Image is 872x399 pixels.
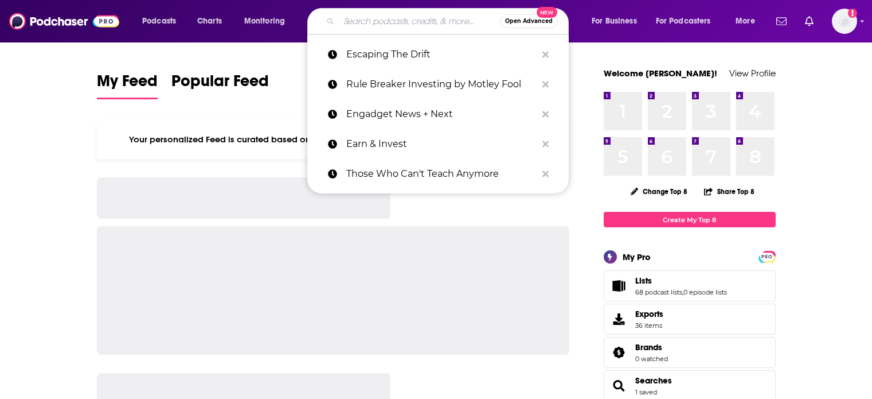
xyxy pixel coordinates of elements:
[635,288,682,296] a: 68 podcast lists
[736,13,755,29] span: More
[97,120,570,159] div: Your personalized Feed is curated based on the Podcasts, Creators, Users, and Lists that you Follow.
[97,71,158,98] span: My Feed
[604,212,776,227] a: Create My Top 8
[307,69,569,99] a: Rule Breaker Investing by Motley Fool
[346,159,537,189] p: Those Who Can't Teach Anymore
[729,68,776,79] a: View Profile
[505,18,553,24] span: Open Advanced
[760,252,774,261] a: PRO
[728,12,769,30] button: open menu
[656,13,711,29] span: For Podcasters
[9,10,119,32] img: Podchaser - Follow, Share and Rate Podcasts
[134,12,191,30] button: open menu
[339,12,500,30] input: Search podcasts, credits, & more...
[648,12,728,30] button: open menu
[703,180,755,203] button: Share Top 8
[604,304,776,335] a: Exports
[832,9,857,34] span: Logged in as NickG
[635,309,663,319] span: Exports
[171,71,269,99] a: Popular Feed
[307,129,569,159] a: Earn & Invest
[318,8,580,34] div: Search podcasts, credits, & more...
[635,355,668,363] a: 0 watched
[608,344,631,361] a: Brands
[635,276,727,286] a: Lists
[635,321,663,330] span: 36 items
[604,270,776,301] span: Lists
[772,11,791,31] a: Show notifications dropdown
[635,388,657,396] a: 1 saved
[244,13,285,29] span: Monitoring
[500,14,558,28] button: Open AdvancedNew
[346,40,537,69] p: Escaping The Drift
[307,99,569,129] a: Engadget News + Next
[236,12,300,30] button: open menu
[307,159,569,189] a: Those Who Can't Teach Anymore
[635,342,662,352] span: Brands
[197,13,222,29] span: Charts
[346,99,537,129] p: Engadget News + Next
[346,69,537,99] p: Rule Breaker Investing by Motley Fool
[307,40,569,69] a: Escaping The Drift
[832,9,857,34] img: User Profile
[635,375,672,386] a: Searches
[608,278,631,294] a: Lists
[682,288,683,296] span: ,
[832,9,857,34] button: Show profile menu
[171,71,269,98] span: Popular Feed
[608,378,631,394] a: Searches
[592,13,637,29] span: For Business
[623,251,651,262] div: My Pro
[604,68,717,79] a: Welcome [PERSON_NAME]!
[635,276,652,286] span: Lists
[604,337,776,368] span: Brands
[190,12,229,30] a: Charts
[800,11,818,31] a: Show notifications dropdown
[760,253,774,261] span: PRO
[635,342,668,352] a: Brands
[97,71,158,99] a: My Feed
[683,288,727,296] a: 0 episode lists
[624,184,695,199] button: Change Top 8
[584,12,651,30] button: open menu
[848,9,857,18] svg: Add a profile image
[346,129,537,159] p: Earn & Invest
[537,7,557,18] span: New
[608,311,631,327] span: Exports
[142,13,176,29] span: Podcasts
